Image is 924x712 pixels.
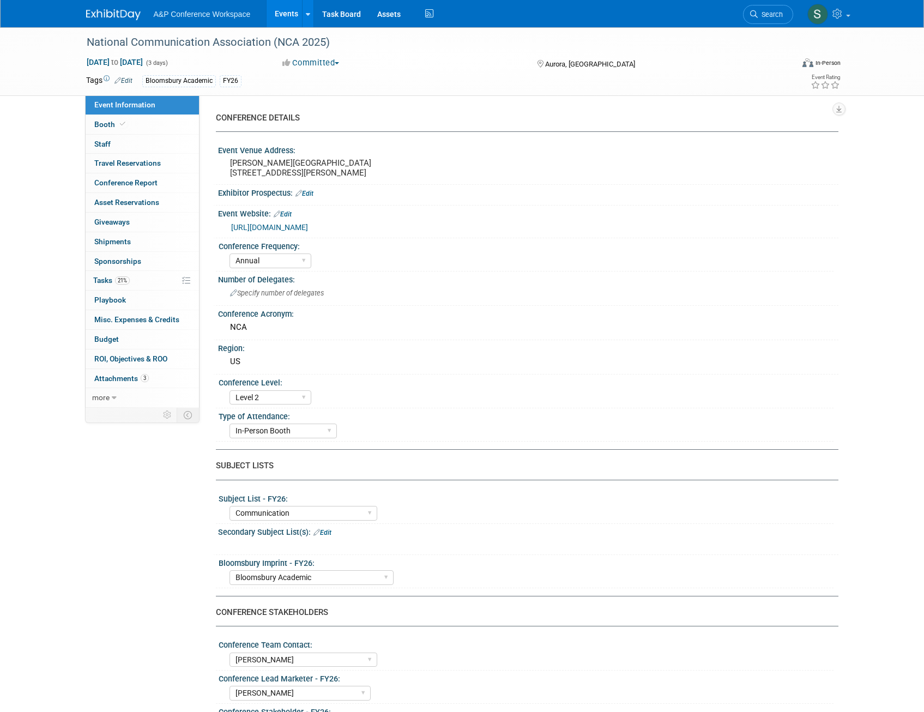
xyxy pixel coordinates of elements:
span: Search [758,10,783,19]
span: Booth [94,120,128,129]
span: Specify number of delegates [230,289,324,297]
span: ROI, Objectives & ROO [94,354,167,363]
div: National Communication Association (NCA 2025) [83,33,777,52]
a: more [86,388,199,407]
div: Conference Level: [219,375,834,388]
div: NCA [226,319,830,336]
div: Conference Acronym: [218,306,838,319]
span: Budget [94,335,119,343]
span: A&P Conference Workspace [154,10,251,19]
div: Bloomsbury Imprint - FY26: [219,555,834,569]
span: Shipments [94,237,131,246]
div: Event Venue Address: [218,142,838,156]
span: to [110,58,120,67]
span: Playbook [94,295,126,304]
span: 21% [115,276,130,285]
a: [URL][DOMAIN_NAME] [231,223,308,232]
span: Event Information [94,100,155,109]
td: Tags [86,75,132,87]
div: Conference Lead Marketer - FY26: [219,671,834,684]
i: Booth reservation complete [120,121,125,127]
div: Conference Frequency: [219,238,834,252]
a: Edit [313,529,331,536]
span: Conference Report [94,178,158,187]
a: Attachments3 [86,369,199,388]
a: Misc. Expenses & Credits [86,310,199,329]
div: Event Website: [218,206,838,220]
div: Conference Team Contact: [219,637,834,650]
a: Tasks21% [86,271,199,290]
a: Giveaways [86,213,199,232]
div: Region: [218,340,838,354]
a: Booth [86,115,199,134]
div: Secondary Subject List(s): [218,524,838,538]
div: Number of Delegates: [218,271,838,285]
a: Event Information [86,95,199,114]
div: FY26 [220,75,241,87]
div: US [226,353,830,370]
span: Sponsorships [94,257,141,266]
div: CONFERENCE STAKEHOLDERS [216,607,830,618]
span: Aurora, [GEOGRAPHIC_DATA] [545,60,635,68]
a: Budget [86,330,199,349]
a: Staff [86,135,199,154]
span: more [92,393,110,402]
a: Asset Reservations [86,193,199,212]
div: In-Person [815,59,841,67]
a: Edit [295,190,313,197]
span: Tasks [93,276,130,285]
span: (3 days) [145,59,168,67]
div: Subject List - FY26: [219,491,834,504]
a: Shipments [86,232,199,251]
a: Conference Report [86,173,199,192]
a: Playbook [86,291,199,310]
button: Committed [279,57,343,69]
div: SUBJECT LISTS [216,460,830,472]
td: Toggle Event Tabs [177,408,199,422]
span: Staff [94,140,111,148]
a: Search [743,5,793,24]
div: CONFERENCE DETAILS [216,112,830,124]
a: Sponsorships [86,252,199,271]
a: Travel Reservations [86,154,199,173]
a: Edit [114,77,132,85]
img: Samantha Klein [807,4,828,25]
a: Edit [274,210,292,218]
div: Bloomsbury Academic [142,75,216,87]
span: Travel Reservations [94,159,161,167]
td: Personalize Event Tab Strip [158,408,177,422]
img: ExhibitDay [86,9,141,20]
a: ROI, Objectives & ROO [86,349,199,369]
span: 3 [141,374,149,382]
div: Event Rating [811,75,840,80]
span: Attachments [94,374,149,383]
div: Exhibitor Prospectus: [218,185,838,199]
div: Event Format [729,57,841,73]
span: Giveaways [94,218,130,226]
span: [DATE] [DATE] [86,57,143,67]
pre: [PERSON_NAME][GEOGRAPHIC_DATA] [STREET_ADDRESS][PERSON_NAME] [230,158,464,178]
span: Asset Reservations [94,198,159,207]
div: Type of Attendance: [219,408,834,422]
img: Format-Inperson.png [802,58,813,67]
span: Misc. Expenses & Credits [94,315,179,324]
